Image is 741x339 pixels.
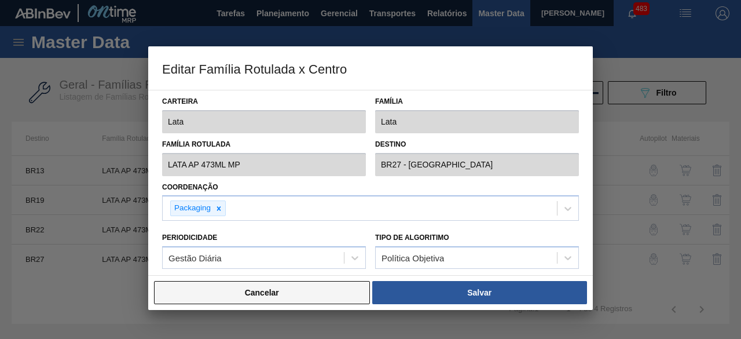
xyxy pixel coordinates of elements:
[162,234,217,242] label: Periodicidade
[375,136,579,153] label: Destino
[171,201,212,216] div: Packaging
[372,281,587,304] button: Salvar
[162,93,366,110] label: Carteira
[148,46,593,90] h3: Editar Família Rotulada x Centro
[375,93,579,110] label: Família
[168,253,222,263] div: Gestão Diária
[154,281,370,304] button: Cancelar
[162,136,366,153] label: Família Rotulada
[375,234,449,242] label: Tipo de Algoritimo
[162,183,218,191] label: Coordenação
[381,253,444,263] div: Política Objetiva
